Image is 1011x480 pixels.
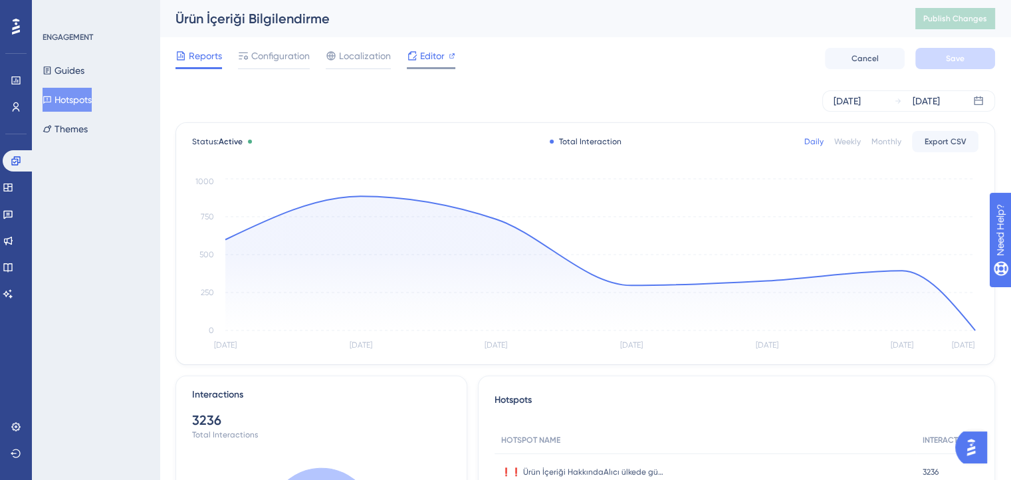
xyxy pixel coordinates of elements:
span: Status: [192,136,243,147]
span: Save [946,53,964,64]
div: Ürün İçeriği Bilgilendirme [175,9,882,28]
button: Save [915,48,995,69]
tspan: [DATE] [620,340,643,350]
span: Localization [339,48,391,64]
iframe: UserGuiding AI Assistant Launcher [955,427,995,467]
span: Active [219,137,243,146]
div: Total Interaction [550,136,621,147]
tspan: [DATE] [891,340,913,350]
button: Cancel [825,48,905,69]
button: Hotspots [43,88,92,112]
button: Guides [43,59,84,82]
tspan: [DATE] [485,340,507,350]
span: Need Help? [31,3,83,19]
span: Hotspots [495,392,532,416]
div: [DATE] [834,93,861,109]
div: Daily [804,136,824,147]
tspan: [DATE] [952,340,974,350]
span: HOTSPOT NAME [501,435,560,445]
div: ENGAGEMENT [43,32,93,43]
tspan: [DATE] [755,340,778,350]
tspan: 750 [201,212,214,221]
tspan: 0 [209,326,214,335]
span: Cancel [851,53,879,64]
div: Monthly [871,136,901,147]
span: ❗❗ Ürün İçeriği HakkındaAlıcı ülkede gümrüklerde yaşanabilecek yoğunlukları ve gecikmeleri en aza... [501,467,667,477]
div: 3236 [192,411,451,429]
tspan: 250 [201,288,214,297]
button: Publish Changes [915,8,995,29]
span: Export CSV [925,136,966,147]
span: INTERACTION [923,435,972,445]
span: Editor [420,48,445,64]
tspan: [DATE] [350,340,372,350]
span: Configuration [251,48,310,64]
span: 3236 [923,467,939,477]
div: Weekly [834,136,861,147]
tspan: 1000 [195,177,214,186]
div: [DATE] [913,93,940,109]
span: Reports [189,48,222,64]
button: Themes [43,117,88,141]
tspan: 500 [199,250,214,259]
div: Interactions [192,387,243,403]
button: Export CSV [912,131,978,152]
span: Publish Changes [923,13,987,24]
tspan: [DATE] [214,340,237,350]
